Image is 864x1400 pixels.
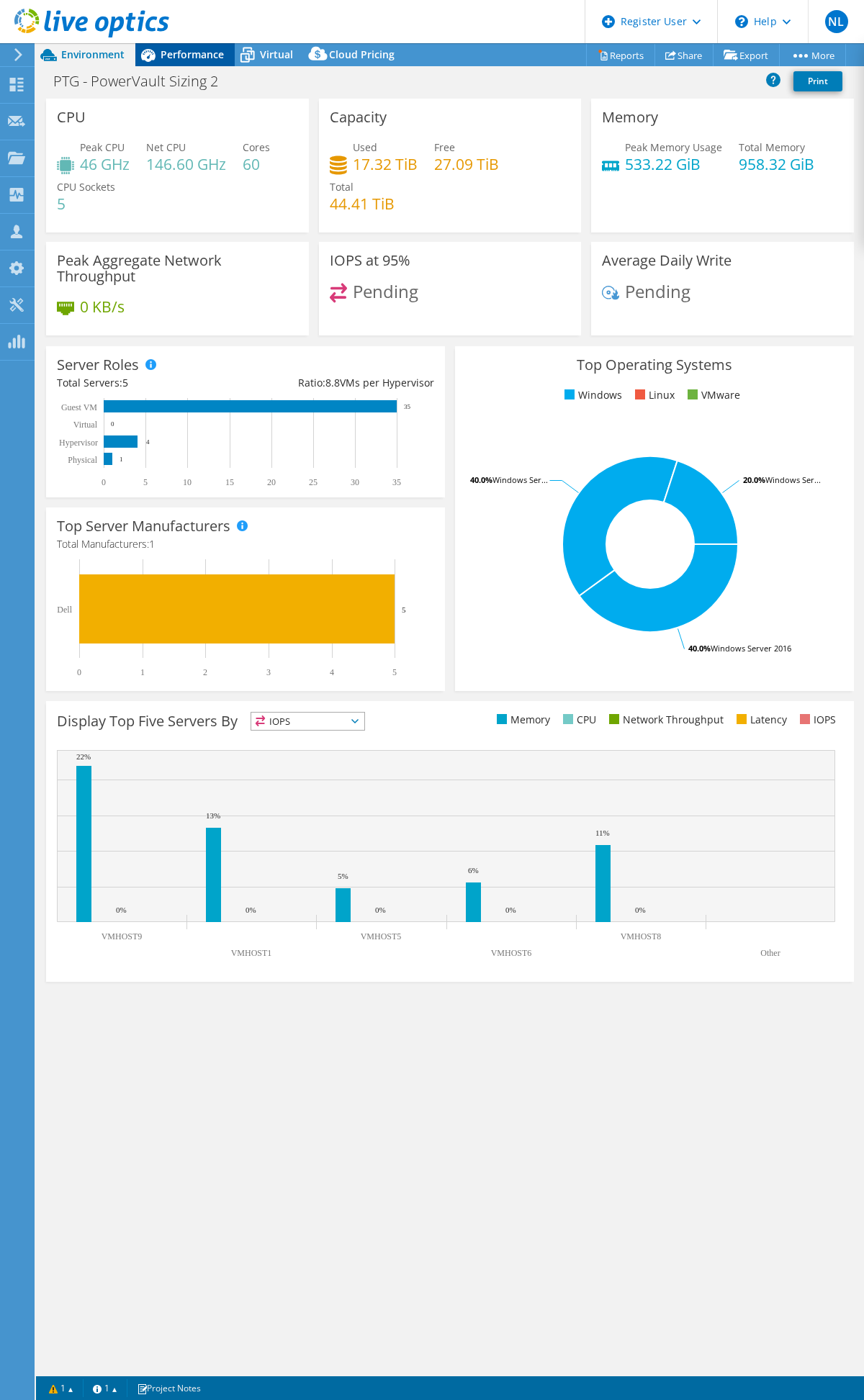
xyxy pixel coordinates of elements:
[330,196,395,212] h4: 44.41 TiB
[779,44,846,66] a: More
[505,906,516,914] text: 0%
[57,375,246,391] div: Total Servers:
[684,387,740,403] li: VMware
[111,420,114,428] text: 0
[602,109,658,125] h3: Memory
[330,253,410,268] h3: IOPS at 95%
[57,109,86,125] h3: CPU
[102,477,106,487] text: 0
[146,140,186,154] span: Net CPU
[793,71,842,91] a: Print
[260,48,293,61] span: Virtual
[493,712,550,728] li: Memory
[739,156,814,172] h4: 958.32 GiB
[606,712,724,728] li: Network Throughput
[80,299,125,315] h4: 0 KB/s
[733,712,787,728] li: Latency
[625,156,722,172] h4: 533.22 GiB
[735,15,748,28] svg: \n
[765,474,821,485] tspan: Windows Ser...
[330,109,387,125] h3: Capacity
[404,403,411,410] text: 35
[586,44,655,66] a: Reports
[267,477,276,487] text: 20
[375,906,386,914] text: 0%
[146,438,150,446] text: 4
[231,948,272,958] text: VMHOST1
[243,140,270,154] span: Cores
[251,713,364,730] span: IOPS
[140,667,145,677] text: 1
[59,438,98,448] text: Hypervisor
[47,73,240,89] h1: PTG - PowerVault Sizing 2
[492,474,548,485] tspan: Windows Ser...
[402,605,406,614] text: 5
[621,931,662,941] text: VMHOST8
[353,140,377,154] span: Used
[466,357,843,373] h3: Top Operating Systems
[739,140,805,154] span: Total Memory
[61,402,97,412] text: Guest VM
[353,279,418,303] span: Pending
[246,375,434,391] div: Ratio: VMs per Hypervisor
[711,643,791,654] tspan: Windows Server 2016
[120,456,123,463] text: 1
[246,906,256,914] text: 0%
[330,667,334,677] text: 4
[80,140,125,154] span: Peak CPU
[57,536,434,552] h4: Total Manufacturers:
[329,48,395,61] span: Cloud Pricing
[602,253,732,268] h3: Average Daily Write
[57,605,72,615] text: Dell
[83,1379,127,1397] a: 1
[102,931,143,941] text: VMHOST9
[266,667,271,677] text: 3
[183,477,192,487] text: 10
[760,948,780,958] text: Other
[143,477,148,487] text: 5
[392,477,401,487] text: 35
[468,866,479,875] text: 6%
[625,279,690,303] span: Pending
[146,156,226,172] h4: 146.60 GHz
[688,643,711,654] tspan: 40.0%
[631,387,675,403] li: Linux
[392,667,397,677] text: 5
[243,156,270,172] h4: 60
[330,180,354,194] span: Total
[161,48,224,61] span: Performance
[57,253,298,284] h3: Peak Aggregate Network Throughput
[68,455,97,465] text: Physical
[57,357,139,373] h3: Server Roles
[625,140,722,154] span: Peak Memory Usage
[796,712,836,728] li: IOPS
[434,140,455,154] span: Free
[338,872,348,880] text: 5%
[743,474,765,485] tspan: 20.0%
[654,44,714,66] a: Share
[206,811,220,820] text: 13%
[39,1379,84,1397] a: 1
[491,948,532,958] text: VMHOST6
[361,931,402,941] text: VMHOST5
[595,828,610,837] text: 11%
[80,156,130,172] h4: 46 GHz
[76,752,91,761] text: 22%
[57,518,230,534] h3: Top Server Manufacturers
[61,48,125,61] span: Environment
[635,906,646,914] text: 0%
[559,712,596,728] li: CPU
[825,10,848,33] span: NL
[149,537,155,551] span: 1
[203,667,207,677] text: 2
[353,156,418,172] h4: 17.32 TiB
[57,196,115,212] h4: 5
[309,477,318,487] text: 25
[351,477,359,487] text: 30
[57,180,115,194] span: CPU Sockets
[73,420,98,430] text: Virtual
[325,376,340,389] span: 8.8
[122,376,128,389] span: 5
[127,1379,211,1397] a: Project Notes
[225,477,234,487] text: 15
